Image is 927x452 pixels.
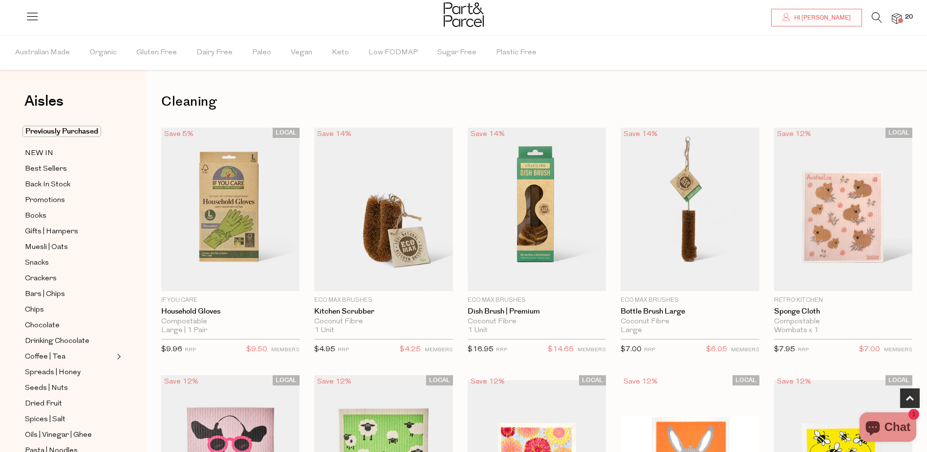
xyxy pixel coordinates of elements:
a: Kitchen Scrubber [314,307,453,316]
span: Books [25,210,46,222]
a: Back In Stock [25,179,114,191]
p: If You Care [161,296,300,305]
span: Oils | Vinegar | Ghee [25,429,92,441]
span: LOCAL [733,375,759,385]
a: Promotions [25,194,114,206]
a: Hi [PERSON_NAME] [771,9,862,26]
span: Previously Purchased [22,126,101,137]
a: Best Sellers [25,163,114,175]
a: Muesli | Oats [25,241,114,253]
span: Promotions [25,195,65,206]
a: Bottle Brush Large [621,307,759,316]
p: Retro Kitchen [774,296,912,305]
div: Save 12% [621,375,661,388]
small: RRP [338,347,349,353]
inbox-online-store-chat: Shopify online store chat [857,412,919,444]
a: Spices | Salt [25,413,114,426]
span: Sugar Free [437,36,476,70]
span: LOCAL [885,375,912,385]
span: 1 Unit [468,326,488,335]
a: Crackers [25,272,114,285]
div: Save 12% [774,128,814,141]
span: Coffee | Tea [25,351,65,363]
p: Eco Max Brushes [621,296,759,305]
span: Australian Made [15,36,70,70]
span: Chocolate [25,320,60,332]
small: RRP [798,347,809,353]
a: Snacks [25,257,114,269]
span: Gluten Free [136,36,177,70]
span: Crackers [25,273,57,285]
p: Eco Max Brushes [468,296,606,305]
a: Household Gloves [161,307,300,316]
div: Save 12% [468,375,508,388]
button: Expand/Collapse Coffee | Tea [114,351,121,362]
a: Drinking Chocolate [25,335,114,347]
small: MEMBERS [578,347,606,353]
div: Save 5% [161,128,196,141]
small: RRP [644,347,655,353]
a: Oils | Vinegar | Ghee [25,429,114,441]
span: Hi [PERSON_NAME] [792,14,851,22]
a: Chocolate [25,319,114,332]
small: MEMBERS [884,347,912,353]
span: Seeds | Nuts [25,383,68,394]
div: Save 12% [774,375,814,388]
a: Aisles [24,94,64,118]
p: Eco Max Brushes [314,296,453,305]
span: $6.05 [706,343,727,356]
span: Large | 1 Pair [161,326,207,335]
span: $9.96 [161,346,182,353]
span: Muesli | Oats [25,242,68,253]
div: Save 12% [161,375,201,388]
small: MEMBERS [425,347,453,353]
a: Gifts | Hampers [25,226,114,238]
div: Compostable [774,317,912,326]
div: Save 14% [314,128,354,141]
img: Bottle Brush Large [621,128,759,292]
span: NEW IN [25,148,53,159]
span: Large [621,326,642,335]
img: Part&Parcel [444,2,484,27]
span: Aisles [24,90,64,112]
span: $4.95 [314,346,335,353]
a: Bars | Chips [25,288,114,300]
span: 20 [903,13,915,22]
span: Spreads | Honey [25,367,81,379]
span: $14.65 [548,343,574,356]
a: Seeds | Nuts [25,382,114,394]
span: Chips [25,304,44,316]
span: Back In Stock [25,179,70,191]
span: $9.50 [246,343,267,356]
div: Compostable [161,317,300,326]
img: Sponge Cloth [774,128,912,292]
span: Bars | Chips [25,289,65,300]
span: $7.00 [859,343,880,356]
a: Coffee | Tea [25,351,114,363]
a: Sponge Cloth [774,307,912,316]
span: $7.00 [621,346,642,353]
span: Dried Fruit [25,398,62,410]
span: Best Sellers [25,163,67,175]
span: Low FODMAP [368,36,418,70]
small: RRP [185,347,196,353]
div: Coconut Fibre [314,317,453,326]
small: MEMBERS [271,347,300,353]
div: Save 14% [468,128,508,141]
img: Kitchen Scrubber [314,128,453,292]
a: 20 [892,13,902,23]
img: Household Gloves [161,128,300,292]
span: $16.95 [468,346,494,353]
div: Coconut Fibre [468,317,606,326]
small: MEMBERS [731,347,759,353]
a: Dish Brush | Premium [468,307,606,316]
span: Dairy Free [196,36,233,70]
span: 1 Unit [314,326,334,335]
span: $7.95 [774,346,795,353]
span: LOCAL [273,128,300,138]
span: LOCAL [579,375,606,385]
a: Chips [25,304,114,316]
span: Vegan [291,36,312,70]
span: Wombats x 1 [774,326,819,335]
span: LOCAL [273,375,300,385]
